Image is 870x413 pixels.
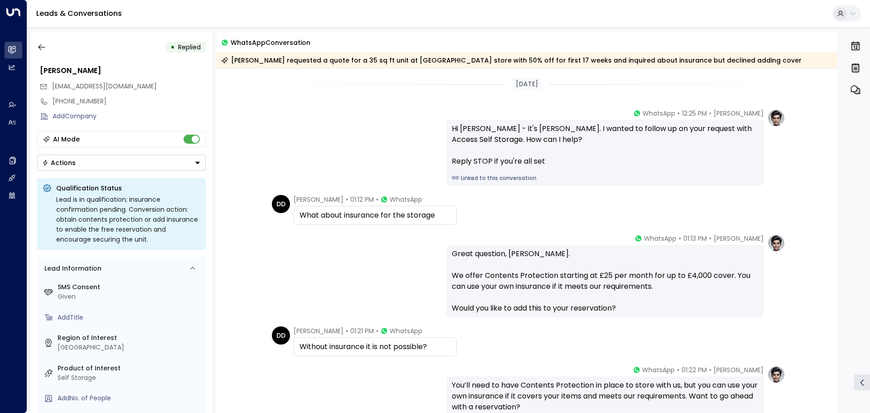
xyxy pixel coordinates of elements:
[677,365,679,374] span: •
[37,155,206,171] div: Button group with a nested menu
[714,234,764,243] span: [PERSON_NAME]
[679,234,681,243] span: •
[683,234,707,243] span: 01:13 PM
[40,65,206,76] div: [PERSON_NAME]
[452,380,758,413] div: You’ll need to have Contents Protection in place to store with us, but you can use your own insur...
[709,234,711,243] span: •
[452,174,758,182] a: Linked to this conversation
[642,365,675,374] span: WhatsApp
[41,264,101,273] div: Lead Information
[677,109,680,118] span: •
[272,326,290,345] div: DD
[452,248,758,314] div: Great question, [PERSON_NAME]. We offer Contents Protection starting at £25 per month for up to £...
[58,364,202,373] label: Product of Interest
[709,109,711,118] span: •
[376,326,378,335] span: •
[512,78,542,91] div: [DATE]
[56,194,200,244] div: Lead is in qualification; insurance confirmation pending. Conversion action: obtain contents prot...
[36,8,122,19] a: Leads & Conversations
[53,97,206,106] div: [PHONE_NUMBER]
[294,195,343,204] span: [PERSON_NAME]
[272,195,290,213] div: DD
[767,109,785,127] img: profile-logo.png
[714,109,764,118] span: [PERSON_NAME]
[682,109,707,118] span: 12:25 PM
[714,365,764,374] span: [PERSON_NAME]
[390,195,422,204] span: WhatsApp
[58,394,202,403] div: AddNo. of People
[350,326,374,335] span: 01:21 PM
[231,37,310,48] span: WhatsApp Conversation
[300,341,451,352] div: Without insurance it is not possible?
[52,82,157,91] span: [EMAIL_ADDRESS][DOMAIN_NAME]
[767,365,785,384] img: profile-logo.png
[221,56,802,65] div: [PERSON_NAME] requested a quote for a 35 sq ft unit at [GEOGRAPHIC_DATA] store with 50% off for f...
[643,109,675,118] span: WhatsApp
[56,184,200,193] p: Qualification Status
[300,210,451,221] div: What about insurance for the storage
[681,365,707,374] span: 01:22 PM
[350,195,374,204] span: 01:12 PM
[346,326,348,335] span: •
[58,343,202,352] div: [GEOGRAPHIC_DATA]
[58,373,202,383] div: Self Storage
[53,112,206,121] div: AddCompany
[294,326,343,335] span: [PERSON_NAME]
[709,365,711,374] span: •
[644,234,677,243] span: WhatsApp
[37,155,206,171] button: Actions
[58,282,202,292] label: SMS Consent
[58,292,202,301] div: Given
[42,159,76,167] div: Actions
[390,326,422,335] span: WhatsApp
[452,123,758,167] div: Hi [PERSON_NAME] - it's [PERSON_NAME]. I wanted to follow up on your request with Access Self Sto...
[52,82,157,91] span: danieldiaconu58@yahoo.com
[58,333,202,343] label: Region of Interest
[58,313,202,322] div: AddTitle
[346,195,348,204] span: •
[376,195,378,204] span: •
[178,43,201,52] span: Replied
[53,135,80,144] div: AI Mode
[170,39,175,55] div: •
[767,234,785,252] img: profile-logo.png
